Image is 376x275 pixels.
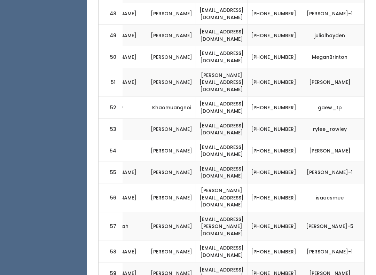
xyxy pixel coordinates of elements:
td: [PHONE_NUMBER] [248,3,300,25]
td: [PERSON_NAME]-5 [300,212,365,241]
td: [EMAIL_ADDRESS][DOMAIN_NAME] [196,47,248,68]
td: [PHONE_NUMBER] [248,140,300,162]
td: [PERSON_NAME] [147,162,196,183]
td: 50 [99,47,123,68]
td: [PHONE_NUMBER] [248,47,300,68]
td: [EMAIL_ADDRESS][DOMAIN_NAME] [196,140,248,162]
td: MeganBrinton [300,47,365,68]
td: [PERSON_NAME]-1 [300,162,365,183]
td: [EMAIL_ADDRESS][DOMAIN_NAME] [196,3,248,25]
td: 48 [99,3,123,25]
td: rylee_rowley [300,119,365,140]
td: [PERSON_NAME] [147,3,196,25]
td: [EMAIL_ADDRESS][DOMAIN_NAME] [196,241,248,263]
td: gaew_tp [300,97,365,119]
td: [PERSON_NAME]-1 [300,241,365,263]
td: [PERSON_NAME] [147,241,196,263]
td: 52 [99,97,123,119]
td: [PERSON_NAME]-1 [300,3,365,25]
td: [EMAIL_ADDRESS][DOMAIN_NAME] [196,97,248,119]
td: [EMAIL_ADDRESS][PERSON_NAME][DOMAIN_NAME] [196,212,248,241]
td: [PERSON_NAME][EMAIL_ADDRESS][DOMAIN_NAME] [196,183,248,212]
td: [PHONE_NUMBER] [248,162,300,183]
td: [PERSON_NAME] [147,47,196,68]
td: julialhayden [300,25,365,47]
td: [PERSON_NAME][EMAIL_ADDRESS][DOMAIN_NAME] [196,68,248,97]
td: [PERSON_NAME] [147,119,196,140]
td: [PHONE_NUMBER] [248,183,300,212]
td: [PHONE_NUMBER] [248,119,300,140]
td: [PERSON_NAME] [147,183,196,212]
td: [PERSON_NAME] [147,25,196,47]
td: [PHONE_NUMBER] [248,68,300,97]
td: [PHONE_NUMBER] [248,212,300,241]
td: [PERSON_NAME] [147,140,196,162]
td: [PHONE_NUMBER] [248,97,300,119]
td: 51 [99,68,123,97]
td: [PHONE_NUMBER] [248,25,300,47]
td: Khaomuangnoi [147,97,196,119]
td: [PERSON_NAME] [300,68,365,97]
td: [PERSON_NAME] [147,212,196,241]
td: [EMAIL_ADDRESS][DOMAIN_NAME] [196,119,248,140]
td: 58 [99,241,123,263]
td: [EMAIL_ADDRESS][DOMAIN_NAME] [196,25,248,47]
td: 53 [99,119,123,140]
td: 56 [99,183,123,212]
td: 49 [99,25,123,47]
td: [PHONE_NUMBER] [248,241,300,263]
td: [PERSON_NAME] [147,68,196,97]
td: isaacsmee [300,183,365,212]
td: 55 [99,162,123,183]
td: 57 [99,212,123,241]
td: [EMAIL_ADDRESS][DOMAIN_NAME] [196,162,248,183]
td: [PERSON_NAME] [300,140,365,162]
td: 54 [99,140,123,162]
